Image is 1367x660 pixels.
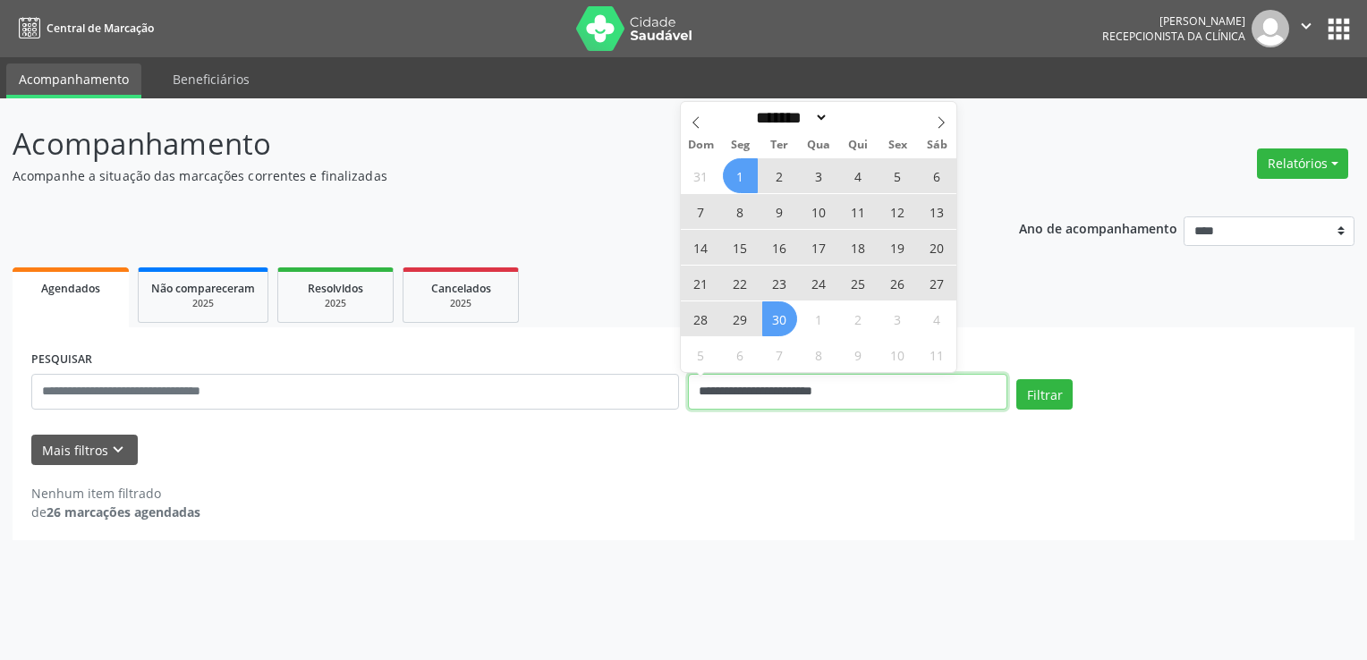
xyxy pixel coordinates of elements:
[841,230,876,265] span: Setembro 18, 2025
[762,301,797,336] span: Setembro 30, 2025
[31,503,200,521] div: de
[308,281,363,296] span: Resolvidos
[160,63,262,95] a: Beneficiários
[31,435,138,466] button: Mais filtroskeyboard_arrow_down
[1257,148,1348,179] button: Relatórios
[838,140,878,151] span: Qui
[917,140,956,151] span: Sáb
[31,484,200,503] div: Nenhum item filtrado
[683,194,718,229] span: Setembro 7, 2025
[762,337,797,372] span: Outubro 7, 2025
[681,140,720,151] span: Dom
[880,301,915,336] span: Outubro 3, 2025
[683,266,718,300] span: Setembro 21, 2025
[1252,10,1289,47] img: img
[1296,16,1316,36] i: 
[751,108,829,127] select: Month
[1102,13,1245,29] div: [PERSON_NAME]
[880,230,915,265] span: Setembro 19, 2025
[802,266,836,300] span: Setembro 24, 2025
[41,281,100,296] span: Agendados
[108,440,128,460] i: keyboard_arrow_down
[920,301,955,336] span: Outubro 4, 2025
[13,166,952,185] p: Acompanhe a situação das marcações correntes e finalizadas
[47,503,200,520] strong: 26 marcações agendadas
[1323,13,1354,45] button: apps
[723,337,758,372] span: Outubro 6, 2025
[151,297,255,310] div: 2025
[880,337,915,372] span: Outubro 10, 2025
[760,140,799,151] span: Ter
[683,158,718,193] span: Agosto 31, 2025
[47,21,154,36] span: Central de Marcação
[1289,10,1323,47] button: 
[841,266,876,300] span: Setembro 25, 2025
[723,194,758,229] span: Setembro 8, 2025
[431,281,491,296] span: Cancelados
[13,13,154,43] a: Central de Marcação
[920,337,955,372] span: Outubro 11, 2025
[880,194,915,229] span: Setembro 12, 2025
[13,122,952,166] p: Acompanhamento
[802,337,836,372] span: Outubro 8, 2025
[683,337,718,372] span: Outubro 5, 2025
[151,281,255,296] span: Não compareceram
[802,194,836,229] span: Setembro 10, 2025
[920,158,955,193] span: Setembro 6, 2025
[880,158,915,193] span: Setembro 5, 2025
[762,266,797,300] span: Setembro 23, 2025
[723,301,758,336] span: Setembro 29, 2025
[762,194,797,229] span: Setembro 9, 2025
[762,230,797,265] span: Setembro 16, 2025
[799,140,838,151] span: Qua
[802,230,836,265] span: Setembro 17, 2025
[291,297,380,310] div: 2025
[6,63,141,98] a: Acompanhamento
[1102,29,1245,44] span: Recepcionista da clínica
[723,230,758,265] span: Setembro 15, 2025
[802,301,836,336] span: Outubro 1, 2025
[920,194,955,229] span: Setembro 13, 2025
[878,140,917,151] span: Sex
[920,266,955,300] span: Setembro 27, 2025
[828,108,887,127] input: Year
[416,297,505,310] div: 2025
[31,346,92,374] label: PESQUISAR
[723,266,758,300] span: Setembro 22, 2025
[723,158,758,193] span: Setembro 1, 2025
[683,301,718,336] span: Setembro 28, 2025
[841,337,876,372] span: Outubro 9, 2025
[841,194,876,229] span: Setembro 11, 2025
[841,301,876,336] span: Outubro 2, 2025
[1019,216,1177,239] p: Ano de acompanhamento
[762,158,797,193] span: Setembro 2, 2025
[920,230,955,265] span: Setembro 20, 2025
[720,140,760,151] span: Seg
[841,158,876,193] span: Setembro 4, 2025
[1016,379,1073,410] button: Filtrar
[880,266,915,300] span: Setembro 26, 2025
[683,230,718,265] span: Setembro 14, 2025
[802,158,836,193] span: Setembro 3, 2025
